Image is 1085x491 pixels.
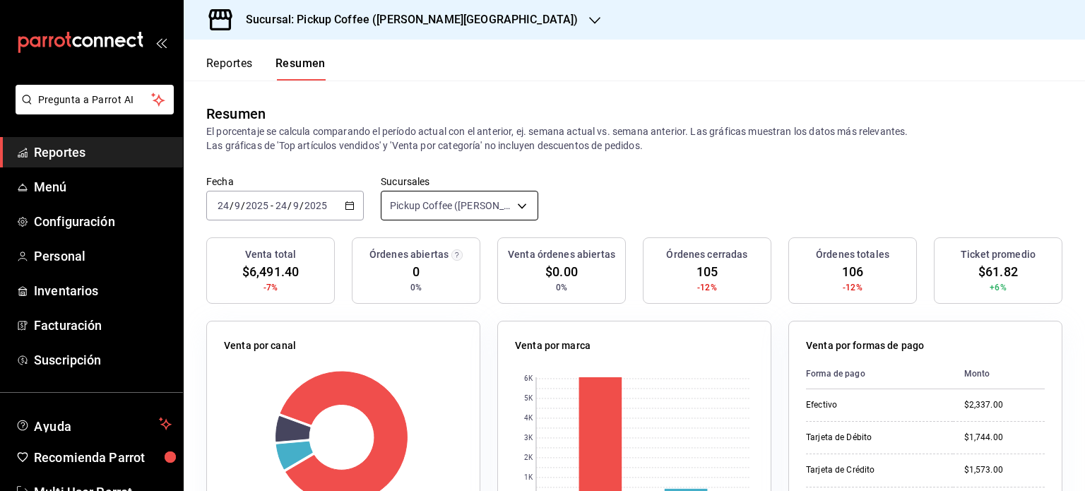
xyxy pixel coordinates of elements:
[206,177,364,187] label: Fecha
[38,93,152,107] span: Pregunta a Parrot AI
[953,359,1045,389] th: Monto
[292,200,300,211] input: --
[381,177,538,187] label: Sucursales
[964,464,1045,476] div: $1,573.00
[413,262,420,281] span: 0
[245,247,296,262] h3: Venta total
[287,200,292,211] span: /
[217,200,230,211] input: --
[16,85,174,114] button: Pregunta a Parrot AI
[241,200,245,211] span: /
[697,281,717,294] span: -12%
[34,448,172,467] span: Recomienda Parrot
[515,338,591,353] p: Venta por marca
[545,262,578,281] span: $0.00
[961,247,1036,262] h3: Ticket promedio
[816,247,889,262] h3: Órdenes totales
[843,281,862,294] span: -12%
[34,350,172,369] span: Suscripción
[245,200,269,211] input: ----
[230,200,234,211] span: /
[410,281,422,294] span: 0%
[978,262,1018,281] span: $61.82
[390,199,512,213] span: Pickup Coffee ([PERSON_NAME][GEOGRAPHIC_DATA])
[206,57,253,81] button: Reportes
[234,200,241,211] input: --
[990,281,1006,294] span: +6%
[524,375,533,383] text: 6K
[842,262,863,281] span: 106
[964,399,1045,411] div: $2,337.00
[524,454,533,462] text: 2K
[34,177,172,196] span: Menú
[806,432,942,444] div: Tarjeta de Débito
[304,200,328,211] input: ----
[524,415,533,422] text: 4K
[369,247,449,262] h3: Órdenes abiertas
[34,281,172,300] span: Inventarios
[34,415,153,432] span: Ayuda
[556,281,567,294] span: 0%
[34,143,172,162] span: Reportes
[275,200,287,211] input: --
[224,338,296,353] p: Venta por canal
[206,124,1062,153] p: El porcentaje se calcula comparando el período actual con el anterior, ej. semana actual vs. sema...
[964,432,1045,444] div: $1,744.00
[524,474,533,482] text: 1K
[275,57,326,81] button: Resumen
[508,247,615,262] h3: Venta órdenes abiertas
[242,262,299,281] span: $6,491.40
[806,338,924,353] p: Venta por formas de pago
[206,57,326,81] div: navigation tabs
[300,200,304,211] span: /
[235,11,578,28] h3: Sucursal: Pickup Coffee ([PERSON_NAME][GEOGRAPHIC_DATA])
[34,316,172,335] span: Facturación
[155,37,167,48] button: open_drawer_menu
[696,262,718,281] span: 105
[271,200,273,211] span: -
[806,359,953,389] th: Forma de pago
[263,281,278,294] span: -7%
[806,399,942,411] div: Efectivo
[34,247,172,266] span: Personal
[34,212,172,231] span: Configuración
[524,434,533,442] text: 3K
[10,102,174,117] a: Pregunta a Parrot AI
[806,464,942,476] div: Tarjeta de Crédito
[206,103,266,124] div: Resumen
[524,395,533,403] text: 5K
[666,247,747,262] h3: Órdenes cerradas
